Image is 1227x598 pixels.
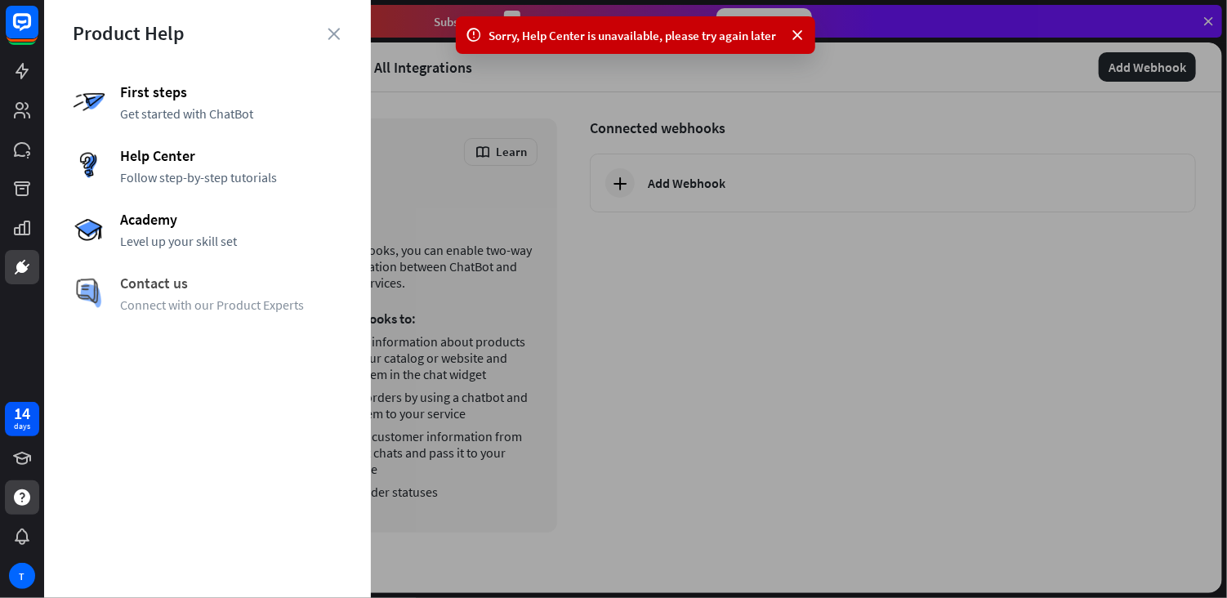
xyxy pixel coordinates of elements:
span: Contact us [120,274,342,292]
a: 14 days [5,402,39,436]
div: T [9,563,35,589]
div: 14 [14,406,30,421]
div: Sorry, Help Center is unavailable, please try again later [489,27,783,44]
span: Level up your skill set [120,233,342,249]
span: Connect with our Product Experts [120,297,342,313]
span: Help Center [120,146,342,165]
span: Academy [120,210,342,229]
div: Product Help [73,20,342,46]
span: Follow step-by-step tutorials [120,169,342,185]
i: close [328,28,340,40]
button: Open LiveChat chat widget [13,7,62,56]
span: Get started with ChatBot [120,105,342,122]
div: days [14,421,30,432]
span: First steps [120,83,342,101]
